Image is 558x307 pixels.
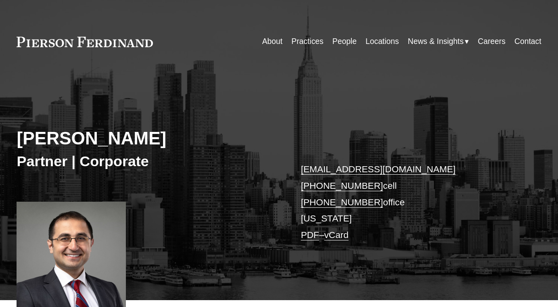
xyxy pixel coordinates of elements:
h3: Partner | Corporate [17,152,279,170]
a: vCard [324,230,349,240]
a: [PHONE_NUMBER] [301,181,383,191]
a: PDF [301,230,319,240]
h2: [PERSON_NAME] [17,127,279,149]
a: About [262,34,282,50]
a: People [332,34,357,50]
a: Locations [366,34,399,50]
a: Practices [291,34,323,50]
a: Contact [514,34,541,50]
a: folder dropdown [408,34,469,50]
a: Careers [478,34,506,50]
span: News & Insights [408,35,464,49]
a: [EMAIL_ADDRESS][DOMAIN_NAME] [301,164,456,174]
a: [PHONE_NUMBER] [301,197,383,207]
p: cell office [US_STATE] – [301,161,520,244]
